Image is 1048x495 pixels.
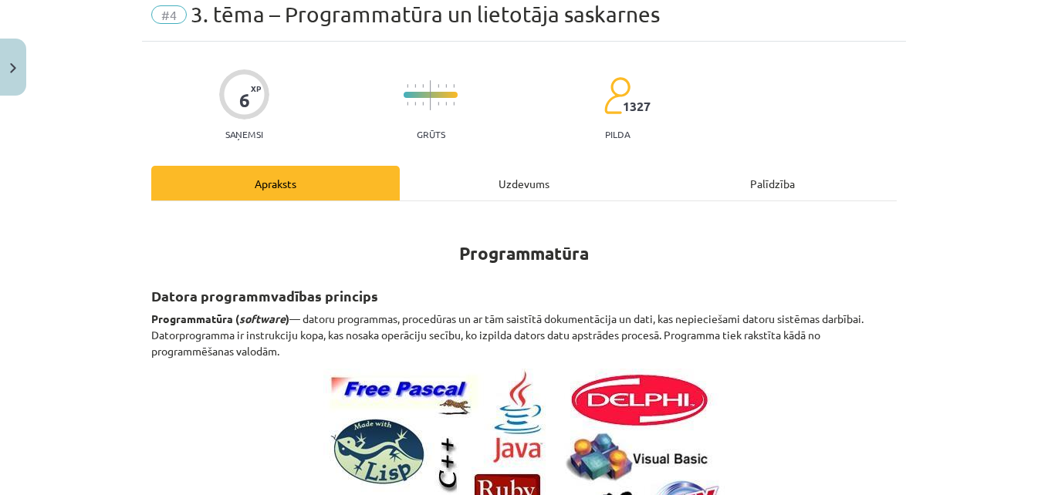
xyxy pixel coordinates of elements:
em: software [239,311,286,325]
div: Uzdevums [400,166,648,200]
div: Palīdzība [648,166,897,200]
img: icon-long-line-d9ea69661e0d244f92f715978eff75569469978d946b2353a9bb055b3ed8787d.svg [430,80,431,110]
p: Saņemsi [219,129,269,140]
div: 6 [239,89,250,111]
span: XP [251,84,261,93]
strong: Datora programmvadības princips [151,287,378,305]
p: Grūts [417,129,445,140]
p: — datoru programmas, procedūras un ar tām saistītā dokumentācija un dati, kas nepieciešami datoru... [151,311,897,359]
img: icon-short-line-57e1e144782c952c97e751825c79c345078a6d821885a25fce030b3d8c18986b.svg [422,102,424,106]
span: 1327 [623,99,651,113]
img: icon-short-line-57e1e144782c952c97e751825c79c345078a6d821885a25fce030b3d8c18986b.svg [414,84,416,88]
img: icon-short-line-57e1e144782c952c97e751825c79c345078a6d821885a25fce030b3d8c18986b.svg [445,84,447,88]
img: icon-short-line-57e1e144782c952c97e751825c79c345078a6d821885a25fce030b3d8c18986b.svg [445,102,447,106]
div: Apraksts [151,166,400,200]
img: icon-short-line-57e1e144782c952c97e751825c79c345078a6d821885a25fce030b3d8c18986b.svg [407,102,408,106]
img: icon-short-line-57e1e144782c952c97e751825c79c345078a6d821885a25fce030b3d8c18986b.svg [414,102,416,106]
img: icon-short-line-57e1e144782c952c97e751825c79c345078a6d821885a25fce030b3d8c18986b.svg [453,84,455,88]
img: icon-short-line-57e1e144782c952c97e751825c79c345078a6d821885a25fce030b3d8c18986b.svg [438,84,439,88]
span: 3. tēma – Programmatūra un lietotāja saskarnes [191,2,660,27]
img: icon-close-lesson-0947bae3869378f0d4975bcd49f059093ad1ed9edebbc8119c70593378902aed.svg [10,63,16,73]
img: icon-short-line-57e1e144782c952c97e751825c79c345078a6d821885a25fce030b3d8c18986b.svg [438,102,439,106]
img: icon-short-line-57e1e144782c952c97e751825c79c345078a6d821885a25fce030b3d8c18986b.svg [407,84,408,88]
p: pilda [605,129,630,140]
strong: Programmatūra [459,242,589,264]
img: icon-short-line-57e1e144782c952c97e751825c79c345078a6d821885a25fce030b3d8c18986b.svg [422,84,424,88]
strong: Programmatūra ( ) [151,311,289,325]
span: #4 [151,5,187,24]
img: students-c634bb4e5e11cddfef0936a35e636f08e4e9abd3cc4e673bd6f9a4125e45ecb1.svg [603,76,630,115]
img: icon-short-line-57e1e144782c952c97e751825c79c345078a6d821885a25fce030b3d8c18986b.svg [453,102,455,106]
